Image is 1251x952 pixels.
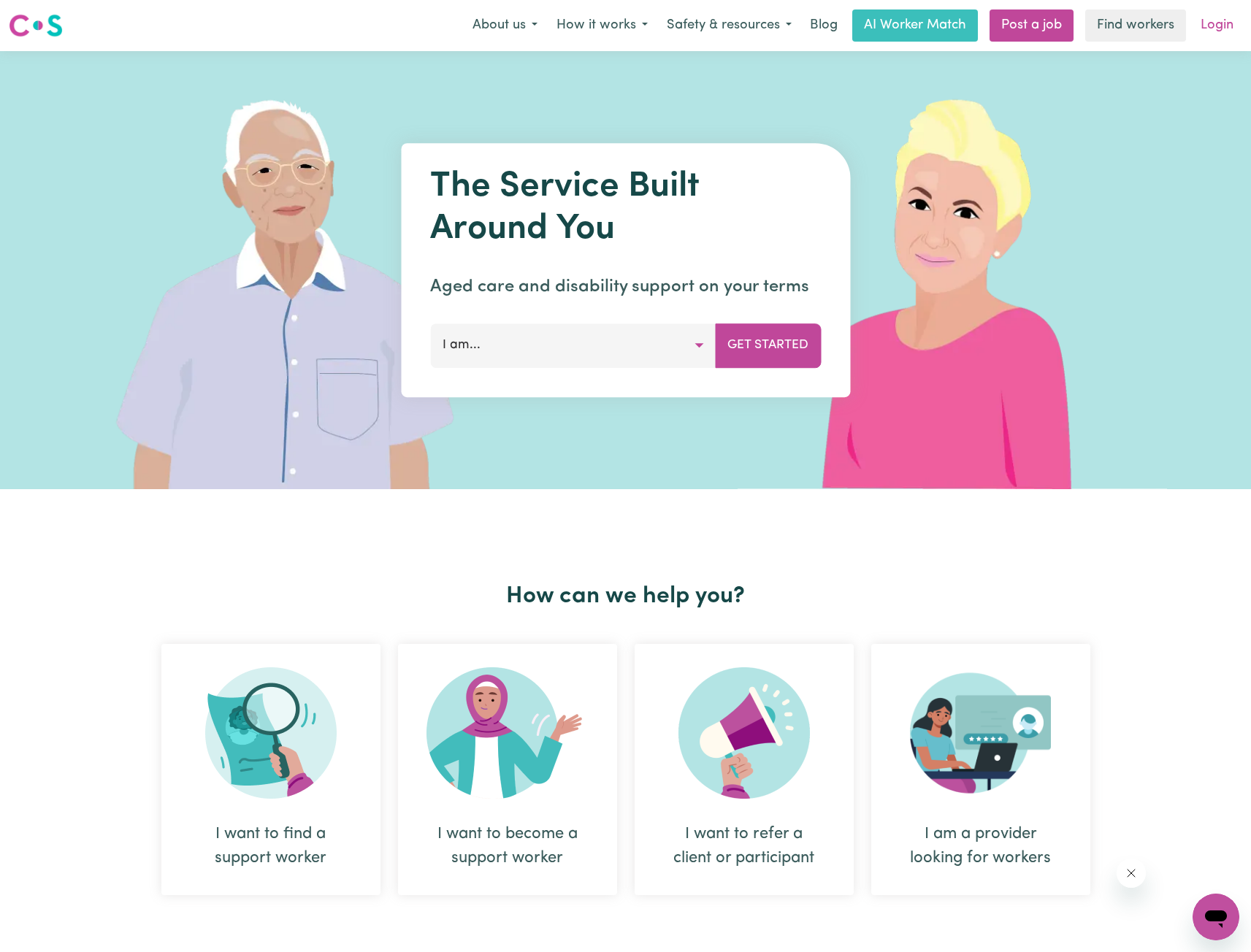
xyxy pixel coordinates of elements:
span: Need any help? [9,10,88,22]
a: Blog [801,9,846,42]
iframe: Close message [1117,859,1146,888]
div: I want to find a support worker [161,644,380,895]
a: Login [1192,9,1242,42]
div: I want to find a support worker [196,822,345,870]
h1: The Service Built Around You [430,166,821,250]
div: I want to become a support worker [433,822,582,870]
div: I am a provider looking for workers [871,644,1090,895]
iframe: Button to launch messaging window [1193,894,1239,940]
div: I want to refer a client or participant [635,644,854,895]
img: Careseekers logo [9,12,63,39]
h2: How can we help you? [153,583,1099,610]
button: About us [463,10,547,41]
a: AI Worker Match [852,9,978,42]
div: I want to become a support worker [398,644,617,895]
img: Provider [910,667,1052,799]
div: I want to refer a client or participant [670,822,819,870]
img: Search [205,667,337,799]
img: Become Worker [426,667,589,799]
a: Post a job [990,9,1074,42]
button: I am... [430,323,716,367]
img: Refer [678,667,810,799]
div: I am a provider looking for workers [906,822,1055,870]
p: Aged care and disability support on your terms [430,274,821,300]
a: Find workers [1085,9,1186,42]
button: Safety & resources [657,10,801,41]
button: How it works [547,10,657,41]
button: Get Started [715,323,821,367]
a: Careseekers logo [9,9,63,42]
